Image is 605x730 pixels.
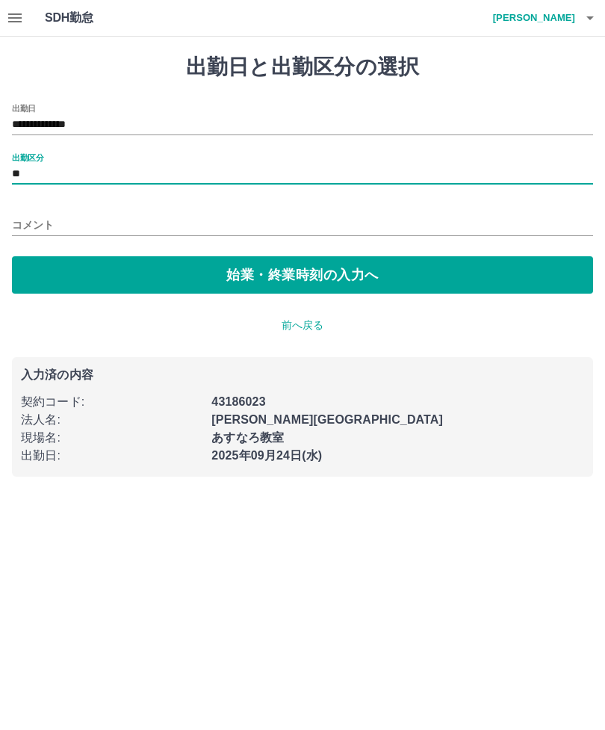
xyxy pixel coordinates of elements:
[12,256,593,294] button: 始業・終業時刻の入力へ
[12,152,43,163] label: 出勤区分
[211,431,284,444] b: あすなろ教室
[21,369,584,381] p: 入力済の内容
[12,318,593,333] p: 前へ戻る
[211,395,265,408] b: 43186023
[211,413,443,426] b: [PERSON_NAME][GEOGRAPHIC_DATA]
[21,411,202,429] p: 法人名 :
[12,55,593,80] h1: 出勤日と出勤区分の選択
[21,447,202,465] p: 出勤日 :
[12,102,36,114] label: 出勤日
[21,429,202,447] p: 現場名 :
[21,393,202,411] p: 契約コード :
[211,449,322,462] b: 2025年09月24日(水)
